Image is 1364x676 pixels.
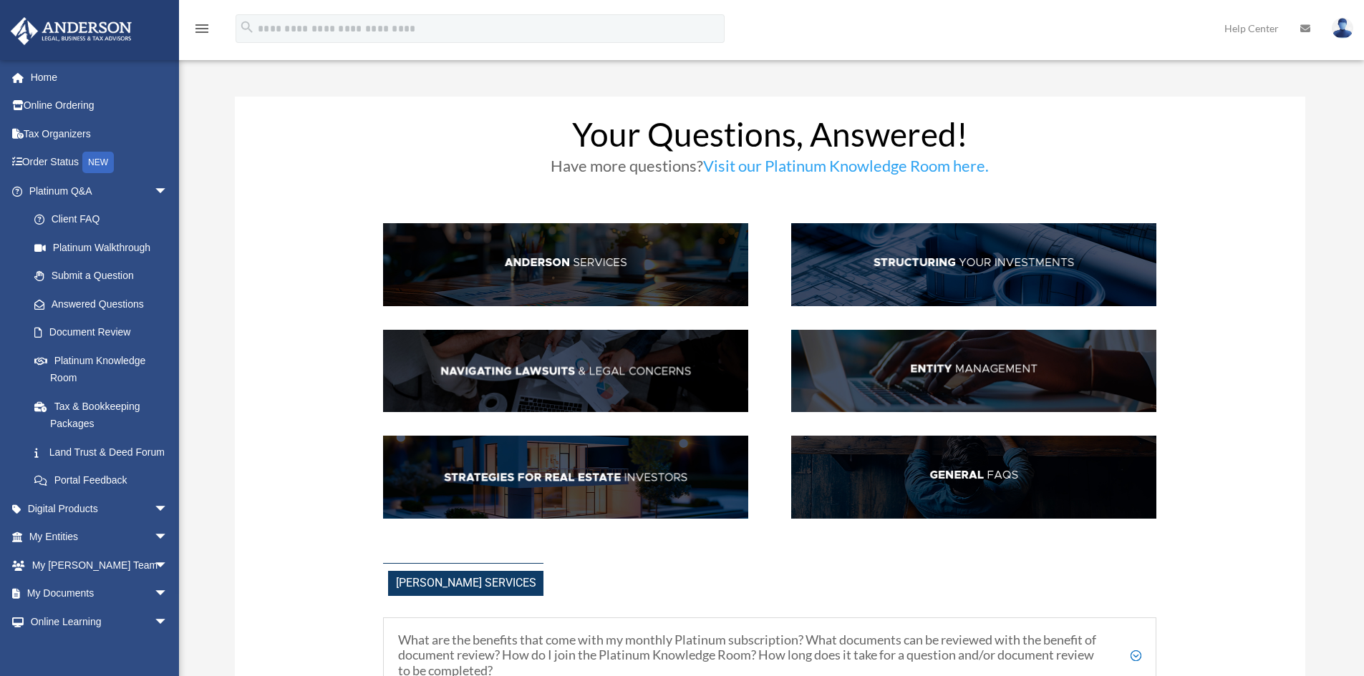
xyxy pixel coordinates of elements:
img: User Pic [1332,18,1353,39]
i: search [239,19,255,35]
a: Portal Feedback [20,466,190,495]
a: Online Learningarrow_drop_down [10,607,190,636]
img: GenFAQ_hdr [791,436,1156,519]
a: Home [10,63,190,92]
h1: Your Questions, Answered! [383,118,1156,158]
a: menu [193,25,211,37]
a: Platinum Knowledge Room [20,346,190,392]
span: arrow_drop_down [154,551,183,580]
img: NavLaw_hdr [383,330,748,413]
span: arrow_drop_down [154,523,183,552]
img: StratsRE_hdr [383,436,748,519]
h3: Have more questions? [383,158,1156,181]
a: Digital Productsarrow_drop_down [10,494,190,523]
a: Document Review [20,318,190,347]
a: My [PERSON_NAME] Teamarrow_drop_down [10,551,190,579]
a: My Entitiesarrow_drop_down [10,523,190,552]
a: Tax & Bookkeeping Packages [20,392,190,438]
img: AndServ_hdr [383,223,748,306]
a: My Documentsarrow_drop_down [10,579,190,608]
span: arrow_drop_down [154,579,183,609]
a: Submit a Question [20,262,190,290]
img: Anderson Advisors Platinum Portal [6,17,136,45]
span: arrow_drop_down [154,607,183,637]
span: arrow_drop_down [154,494,183,524]
span: [PERSON_NAME] Services [388,571,543,596]
a: Client FAQ [20,205,183,234]
a: Online Ordering [10,92,190,120]
a: Platinum Walkthrough [20,233,190,262]
span: arrow_drop_down [154,177,183,206]
img: EntManag_hdr [791,330,1156,413]
div: NEW [82,152,114,173]
a: Order StatusNEW [10,148,190,177]
i: menu [193,20,211,37]
img: StructInv_hdr [791,223,1156,306]
a: Tax Organizers [10,119,190,148]
a: Platinum Q&Aarrow_drop_down [10,177,190,205]
a: Answered Questions [20,290,190,318]
a: Visit our Platinum Knowledge Room here. [703,156,989,182]
a: Land Trust & Deed Forum [20,438,190,466]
